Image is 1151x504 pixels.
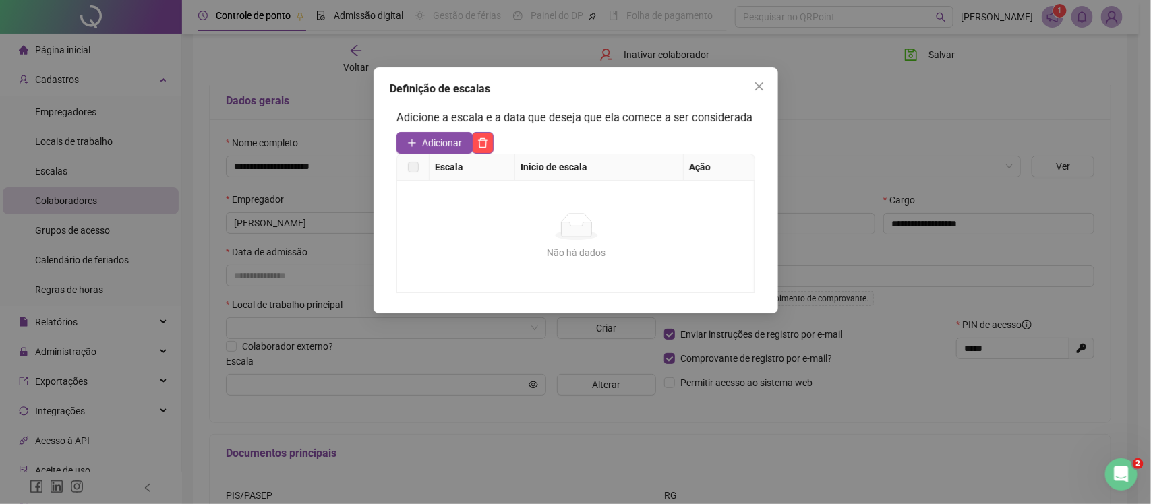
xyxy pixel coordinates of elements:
h3: Adicione a escala e a data que deseja que ela comece a ser considerada [396,109,755,127]
div: Não há dados [413,245,739,260]
div: Definição de escalas [390,81,762,97]
iframe: Intercom live chat [1105,458,1138,491]
button: Adicionar [396,132,473,154]
th: Inicio de escala [515,154,684,181]
span: close [754,81,765,92]
span: plus [407,138,417,148]
th: Ação [684,154,755,181]
th: Escala [430,154,515,181]
span: delete [477,137,488,148]
button: Close [748,75,770,97]
span: Adicionar [422,135,462,150]
span: 2 [1133,458,1144,469]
